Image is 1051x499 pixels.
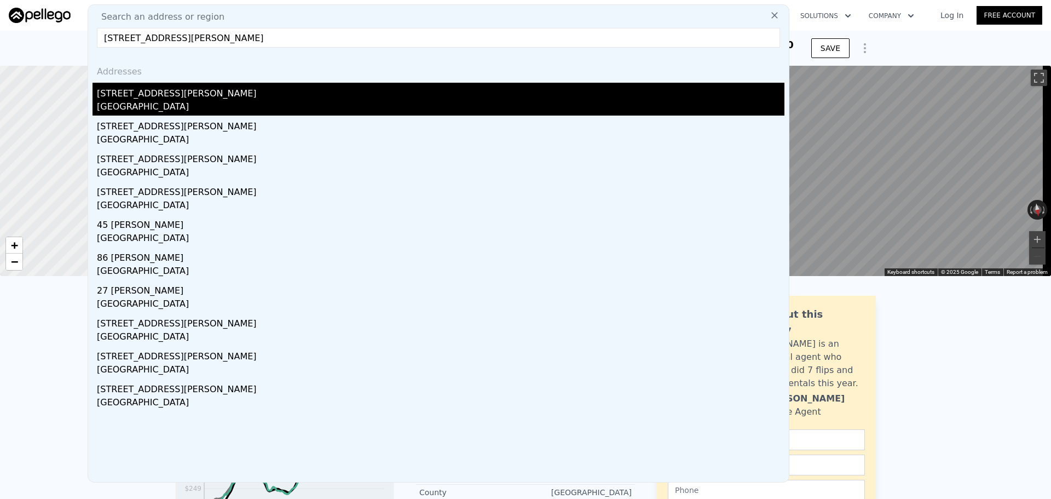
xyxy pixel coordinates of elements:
[97,148,784,166] div: [STREET_ADDRESS][PERSON_NAME]
[97,378,784,396] div: [STREET_ADDRESS][PERSON_NAME]
[97,83,784,100] div: [STREET_ADDRESS][PERSON_NAME]
[184,485,201,492] tspan: $249
[860,6,923,26] button: Company
[97,133,784,148] div: [GEOGRAPHIC_DATA]
[97,116,784,133] div: [STREET_ADDRESS][PERSON_NAME]
[97,346,784,363] div: [STREET_ADDRESS][PERSON_NAME]
[97,247,784,265] div: 86 [PERSON_NAME]
[743,307,865,337] div: Ask about this property
[1007,269,1048,275] a: Report a problem
[6,254,22,270] a: Zoom out
[97,199,784,214] div: [GEOGRAPHIC_DATA]
[941,269,978,275] span: © 2025 Google
[11,255,18,268] span: −
[97,265,784,280] div: [GEOGRAPHIC_DATA]
[887,268,934,276] button: Keyboard shortcuts
[977,6,1042,25] a: Free Account
[792,6,860,26] button: Solutions
[97,297,784,313] div: [GEOGRAPHIC_DATA]
[743,337,865,390] div: [PERSON_NAME] is an active local agent who personally did 7 flips and bought 3 rentals this year.
[9,8,71,23] img: Pellego
[1042,200,1048,220] button: Rotate clockwise
[419,487,525,498] div: County
[97,214,784,232] div: 45 [PERSON_NAME]
[1029,248,1046,265] button: Zoom out
[854,37,876,59] button: Show Options
[97,28,780,48] input: Enter an address, city, region, neighborhood or zip code
[985,269,1000,275] a: Terms
[1032,199,1043,220] button: Reset the view
[97,330,784,346] div: [GEOGRAPHIC_DATA]
[97,100,784,116] div: [GEOGRAPHIC_DATA]
[1029,231,1046,248] button: Zoom in
[97,181,784,199] div: [STREET_ADDRESS][PERSON_NAME]
[743,392,845,405] div: Leo [PERSON_NAME]
[811,38,850,58] button: SAVE
[11,238,18,252] span: +
[93,10,224,24] span: Search an address or region
[97,280,784,297] div: 27 [PERSON_NAME]
[93,56,784,83] div: Addresses
[525,487,632,498] div: [GEOGRAPHIC_DATA]
[1031,70,1047,86] button: Toggle fullscreen view
[97,396,784,411] div: [GEOGRAPHIC_DATA]
[927,10,977,21] a: Log In
[1027,200,1033,220] button: Rotate counterclockwise
[6,237,22,254] a: Zoom in
[97,232,784,247] div: [GEOGRAPHIC_DATA]
[97,166,784,181] div: [GEOGRAPHIC_DATA]
[97,363,784,378] div: [GEOGRAPHIC_DATA]
[97,313,784,330] div: [STREET_ADDRESS][PERSON_NAME]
